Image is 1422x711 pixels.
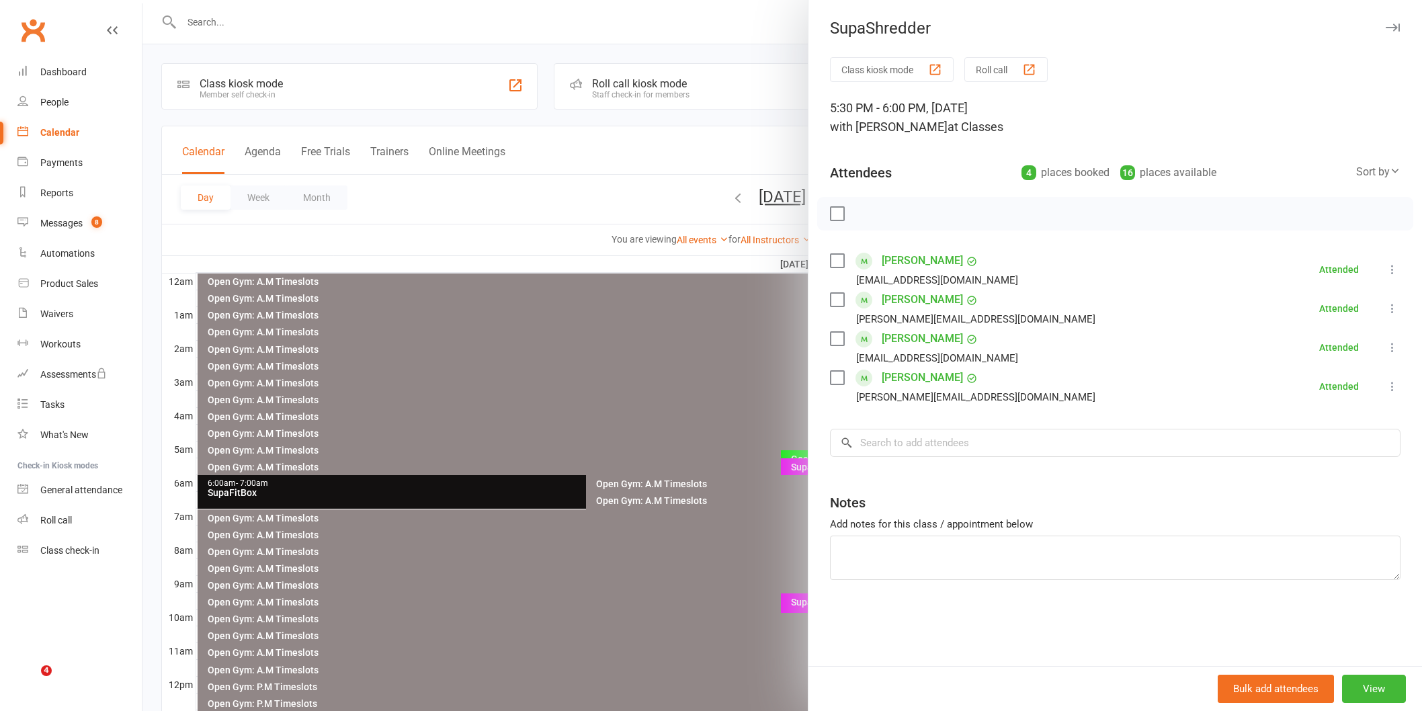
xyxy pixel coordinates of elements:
[856,349,1018,367] div: [EMAIL_ADDRESS][DOMAIN_NAME]
[1120,163,1216,182] div: places available
[40,485,122,495] div: General attendance
[856,310,1095,328] div: [PERSON_NAME][EMAIL_ADDRESS][DOMAIN_NAME]
[830,120,948,134] span: with [PERSON_NAME]
[830,163,892,182] div: Attendees
[830,57,954,82] button: Class kiosk mode
[1356,163,1400,181] div: Sort by
[882,328,963,349] a: [PERSON_NAME]
[40,545,99,556] div: Class check-in
[17,475,142,505] a: General attendance kiosk mode
[17,118,142,148] a: Calendar
[16,13,50,47] a: Clubworx
[17,329,142,360] a: Workouts
[1319,343,1359,352] div: Attended
[40,127,79,138] div: Calendar
[17,57,142,87] a: Dashboard
[17,299,142,329] a: Waivers
[17,505,142,536] a: Roll call
[830,99,1400,136] div: 5:30 PM - 6:00 PM, [DATE]
[17,536,142,566] a: Class kiosk mode
[830,429,1400,457] input: Search to add attendees
[40,218,83,228] div: Messages
[1319,382,1359,391] div: Attended
[1342,675,1406,703] button: View
[1319,304,1359,313] div: Attended
[17,420,142,450] a: What's New
[40,308,73,319] div: Waivers
[1021,165,1036,180] div: 4
[948,120,1003,134] span: at Classes
[41,665,52,676] span: 4
[40,399,65,410] div: Tasks
[40,248,95,259] div: Automations
[17,148,142,178] a: Payments
[1319,265,1359,274] div: Attended
[964,57,1048,82] button: Roll call
[91,216,102,228] span: 8
[40,369,107,380] div: Assessments
[40,67,87,77] div: Dashboard
[40,339,81,349] div: Workouts
[17,178,142,208] a: Reports
[830,516,1400,532] div: Add notes for this class / appointment below
[17,390,142,420] a: Tasks
[882,250,963,271] a: [PERSON_NAME]
[856,271,1018,289] div: [EMAIL_ADDRESS][DOMAIN_NAME]
[17,269,142,299] a: Product Sales
[1120,165,1135,180] div: 16
[40,515,72,526] div: Roll call
[17,208,142,239] a: Messages 8
[40,157,83,168] div: Payments
[882,367,963,388] a: [PERSON_NAME]
[856,388,1095,406] div: [PERSON_NAME][EMAIL_ADDRESS][DOMAIN_NAME]
[17,87,142,118] a: People
[40,278,98,289] div: Product Sales
[13,665,46,698] iframe: Intercom live chat
[40,429,89,440] div: What's New
[17,360,142,390] a: Assessments
[40,97,69,108] div: People
[1218,675,1334,703] button: Bulk add attendees
[17,239,142,269] a: Automations
[1021,163,1110,182] div: places booked
[830,493,866,512] div: Notes
[808,19,1422,38] div: SupaShredder
[882,289,963,310] a: [PERSON_NAME]
[40,187,73,198] div: Reports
